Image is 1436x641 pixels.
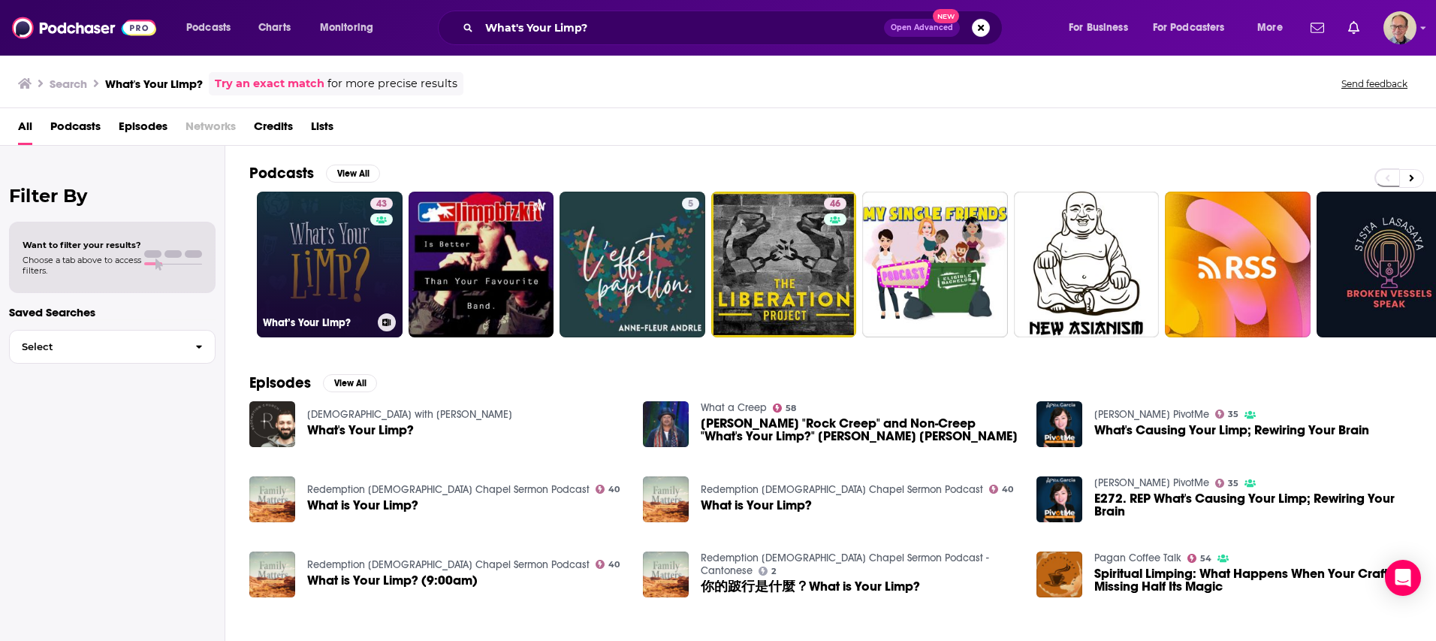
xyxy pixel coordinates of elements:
[771,568,776,575] span: 2
[258,17,291,38] span: Charts
[370,198,393,210] a: 43
[1036,552,1082,597] img: Spiritual Limping: What Happens When Your Craft Is Missing Half Its Magic
[643,552,689,597] img: 你的跛行是什麼？What is Your Limp?
[711,192,857,337] a: 46
[701,483,983,496] a: Redemption Bible Chapel Sermon Podcast
[688,197,693,212] span: 5
[1383,11,1416,44] span: Logged in as tommy.lynch
[1383,11,1416,44] button: Show profile menu
[1069,17,1128,38] span: For Business
[50,114,101,145] span: Podcasts
[643,476,689,522] img: What is Your Limp?
[1257,17,1283,38] span: More
[320,17,373,38] span: Monitoring
[249,16,300,40] a: Charts
[1094,424,1369,437] a: What's Causing Your Limp; Rewiring Your Brain
[701,401,767,414] a: What a Creep
[249,401,295,447] img: What's Your Limp?
[307,574,478,587] span: What is Your Limp? (9:00am)
[1200,555,1211,562] span: 54
[50,77,87,91] h3: Search
[249,373,377,392] a: EpisodesView All
[376,197,387,212] span: 43
[18,114,32,145] a: All
[452,11,1017,45] div: Search podcasts, credits, & more...
[307,558,590,571] a: Redemption Bible Chapel Sermon Podcast
[257,192,403,337] a: 43What’s Your Limp?
[12,14,156,42] img: Podchaser - Follow, Share and Rate Podcasts
[311,114,333,145] a: Lists
[701,499,812,512] a: What is Your Limp?
[1058,16,1147,40] button: open menu
[1094,567,1412,593] a: Spiritual Limping: What Happens When Your Craft Is Missing Half Its Magic
[249,373,311,392] h2: Episodes
[309,16,393,40] button: open menu
[773,404,797,413] a: 58
[596,485,620,494] a: 40
[608,561,620,568] span: 40
[891,24,953,32] span: Open Advanced
[1228,480,1238,487] span: 35
[643,401,689,447] img: Kid Rock "Rock Creep" and Non-Creep "What's Your Limp?" Jordan Walker Ross
[701,417,1018,443] span: [PERSON_NAME] "Rock Creep" and Non-Creep "What's Your Limp?" [PERSON_NAME] [PERSON_NAME]
[1002,486,1013,493] span: 40
[1143,16,1247,40] button: open menu
[1187,554,1212,563] a: 54
[249,552,295,597] img: What is Your Limp? (9:00am)
[9,305,216,319] p: Saved Searches
[824,198,846,210] a: 46
[560,192,705,337] a: 5
[263,316,372,329] h3: What’s Your Limp?
[1383,11,1416,44] img: User Profile
[830,197,840,212] span: 46
[105,77,203,91] h3: What's Your Limp?
[9,330,216,364] button: Select
[1385,560,1421,596] div: Open Intercom Messenger
[23,240,141,250] span: Want to filter your results?
[596,560,620,569] a: 40
[307,483,590,496] a: Redemption Bible Chapel Sermon Podcast
[786,405,796,412] span: 58
[327,75,457,92] span: for more precise results
[307,424,414,437] a: What's Your Limp?
[1215,410,1239,419] a: 35
[1305,15,1330,41] a: Show notifications dropdown
[186,114,236,145] span: Networks
[1215,479,1239,488] a: 35
[186,17,231,38] span: Podcasts
[1153,17,1225,38] span: For Podcasters
[249,164,380,183] a: PodcastsView All
[884,19,960,37] button: Open AdvancedNew
[701,580,920,593] a: 你的跛行是什麼？What is Your Limp?
[176,16,250,40] button: open menu
[1094,492,1412,518] a: E272. REP What's Causing Your Limp; Rewiring Your Brain
[307,499,418,512] span: What is Your Limp?
[9,185,216,207] h2: Filter By
[1036,476,1082,522] a: E272. REP What's Causing Your Limp; Rewiring Your Brain
[326,165,380,183] button: View All
[215,75,324,92] a: Try an exact match
[682,198,699,210] a: 5
[701,417,1018,443] a: Kid Rock "Rock Creep" and Non-Creep "What's Your Limp?" Jordan Walker Ross
[249,476,295,522] img: What is Your Limp?
[759,567,777,576] a: 2
[701,552,989,577] a: Redemption Bible Chapel Sermon Podcast - Cantonese
[119,114,167,145] a: Episodes
[1094,408,1209,421] a: April Garcia's PivotMe
[933,9,960,23] span: New
[249,164,314,183] h2: Podcasts
[254,114,293,145] a: Credits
